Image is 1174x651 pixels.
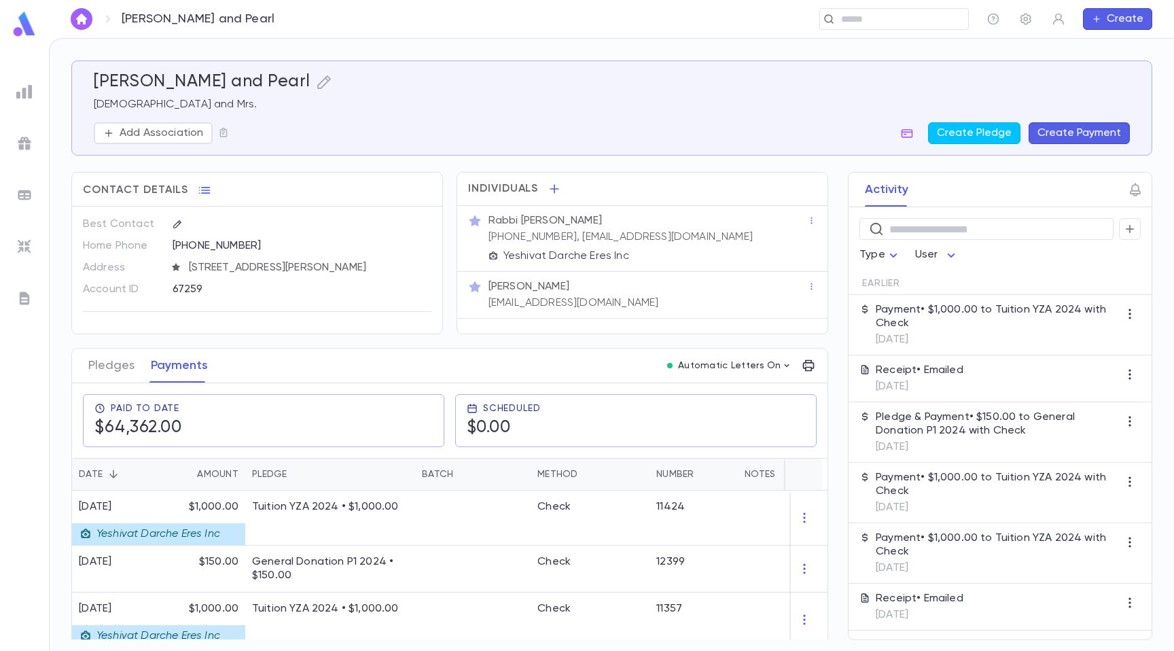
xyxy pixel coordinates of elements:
[94,72,310,92] h5: [PERSON_NAME] and Pearl
[199,555,238,569] p: $150.00
[83,183,188,197] span: Contact Details
[738,458,908,491] div: Notes
[467,418,541,438] h5: $0.00
[531,458,650,491] div: Method
[96,629,220,643] p: Yeshivat Darche Eres Inc
[183,261,432,275] span: [STREET_ADDRESS][PERSON_NAME]
[876,561,1119,575] p: [DATE]
[488,230,753,244] p: [PHONE_NUMBER], [EMAIL_ADDRESS][DOMAIN_NAME]
[73,14,90,24] img: home_white.a664292cf8c1dea59945f0da9f25487c.svg
[488,214,602,228] p: Rabbi [PERSON_NAME]
[656,602,682,616] div: 11357
[678,360,781,371] p: Automatic Letters On
[876,471,1119,498] p: Payment • $1,000.00 to Tuition YZA 2024 with Check
[79,602,221,616] div: [DATE]
[453,463,475,485] button: Sort
[94,418,181,438] h5: $64,362.00
[252,500,408,514] p: Tuition YZA 2024 • $1,000.00
[94,98,1130,111] p: [DEMOGRAPHIC_DATA] and Mrs.
[415,458,531,491] div: Batch
[876,501,1119,514] p: [DATE]
[122,12,274,27] p: [PERSON_NAME] and Pearl
[876,303,1119,330] p: Payment • $1,000.00 to Tuition YZA 2024 with Check
[83,257,161,279] p: Address
[197,458,238,491] div: Amount
[876,410,1119,438] p: Pledge & Payment • $150.00 to General Donation P1 2024 with Check
[16,135,33,152] img: campaigns_grey.99e729a5f7ee94e3726e6486bddda8f1.svg
[483,403,541,414] span: Scheduled
[537,602,571,616] div: Check
[876,440,1119,454] p: [DATE]
[578,463,600,485] button: Sort
[915,242,960,268] div: User
[83,279,161,300] p: Account ID
[1083,8,1152,30] button: Create
[252,602,408,616] p: Tuition YZA 2024 • $1,000.00
[876,380,963,393] p: [DATE]
[83,213,161,235] p: Best Contact
[422,458,453,491] div: Batch
[164,458,245,491] div: Amount
[16,290,33,306] img: letters_grey.7941b92b52307dd3b8a917253454ce1c.svg
[120,126,203,140] p: Add Association
[79,500,221,514] div: [DATE]
[656,458,694,491] div: Number
[745,458,775,491] div: Notes
[173,279,375,299] div: 67259
[16,187,33,203] img: batches_grey.339ca447c9d9533ef1741baa751efc33.svg
[865,173,908,207] button: Activity
[928,122,1020,144] button: Create Pledge
[876,333,1119,347] p: [DATE]
[88,349,135,383] button: Pledges
[79,555,112,569] div: [DATE]
[94,122,213,144] button: Add Association
[16,239,33,255] img: imports_grey.530a8a0e642e233f2baf0ef88e8c9fcb.svg
[252,458,287,491] div: Pledge
[96,527,220,541] p: Yeshivat Darche Eres Inc
[72,458,164,491] div: Date
[488,296,658,310] p: [EMAIL_ADDRESS][DOMAIN_NAME]
[656,500,685,514] div: 11424
[252,555,408,582] p: General Donation P1 2024 • $150.00
[876,592,963,605] p: Receipt • Emailed
[503,249,629,263] p: Yeshivat Darche Eres Inc
[656,555,685,569] div: 12399
[111,403,179,414] span: Paid To Date
[859,249,885,260] span: Type
[876,364,963,377] p: Receipt • Emailed
[862,278,900,289] span: Earlier
[876,608,963,622] p: [DATE]
[488,280,569,294] p: [PERSON_NAME]
[915,249,938,260] span: User
[662,356,798,375] button: Automatic Letters On
[468,182,539,196] span: Individuals
[175,463,197,485] button: Sort
[537,500,571,514] div: Check
[16,84,33,100] img: reports_grey.c525e4749d1bce6a11f5fe2a8de1b229.svg
[151,349,208,383] button: Payments
[876,531,1119,559] p: Payment • $1,000.00 to Tuition YZA 2024 with Check
[79,458,103,491] div: Date
[245,458,415,491] div: Pledge
[173,235,431,256] div: [PHONE_NUMBER]
[1029,122,1130,144] button: Create Payment
[11,11,38,37] img: logo
[537,458,578,491] div: Method
[650,458,738,491] div: Number
[103,463,124,485] button: Sort
[537,555,571,569] div: Check
[83,235,161,257] p: Home Phone
[859,242,902,268] div: Type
